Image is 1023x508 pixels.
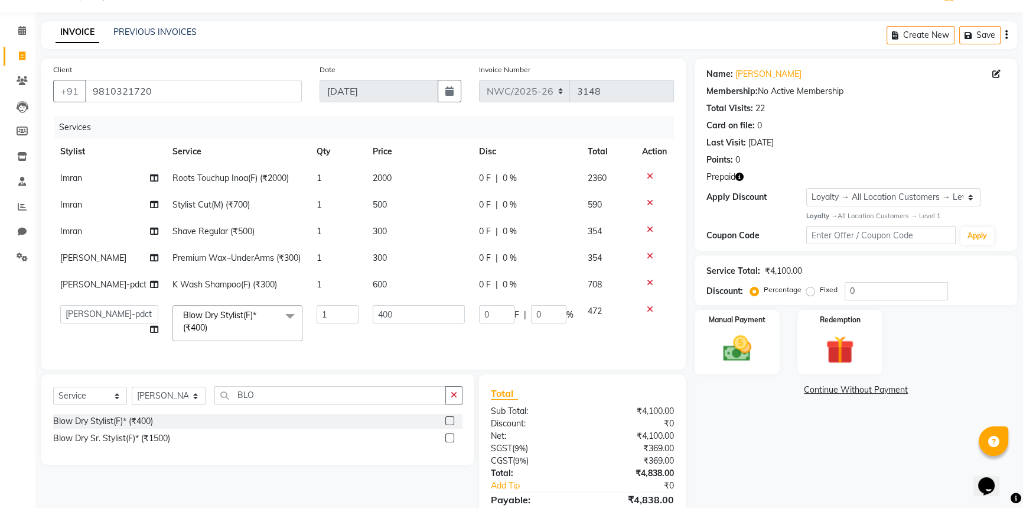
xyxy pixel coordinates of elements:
label: Manual Payment [709,315,765,325]
span: 0 % [503,279,517,291]
div: Total: [482,467,582,480]
span: 472 [588,306,602,316]
span: K Wash Shampoo(F) (₹300) [172,279,277,290]
span: 1 [317,253,321,263]
span: 0 % [503,252,517,264]
span: 0 F [479,199,491,211]
span: 1 [317,226,321,237]
label: Fixed [820,284,838,295]
span: % [566,309,574,321]
span: 590 [588,199,602,210]
input: Search or Scan [214,386,446,405]
span: 1 [317,199,321,210]
div: [DATE] [748,137,774,149]
span: | [496,172,498,185]
div: ₹369.00 [582,442,683,455]
div: Payable: [482,493,582,507]
span: CGST [491,455,513,466]
div: Discount: [482,418,582,430]
label: Percentage [764,284,802,295]
span: | [524,309,526,321]
div: ₹4,838.00 [582,467,683,480]
span: Imran [60,226,82,237]
span: Total [491,387,518,400]
th: Action [635,138,674,165]
span: Roots Touchup Inoa(F) (₹2000) [172,173,289,183]
span: Shave Regular (₹500) [172,226,255,237]
div: ₹0 [599,480,683,492]
iframe: chat widget [973,461,1011,496]
div: ₹4,100.00 [582,405,683,418]
span: 1 [317,173,321,183]
img: _gift.svg [817,332,863,368]
div: Coupon Code [706,229,806,242]
div: Services [54,117,683,138]
div: 0 [757,119,762,132]
span: Prepaid [706,171,735,183]
span: 600 [373,279,387,290]
span: 9% [515,456,526,465]
span: Imran [60,199,82,210]
th: Disc [472,138,581,165]
span: 0 F [479,225,491,238]
span: | [496,279,498,291]
span: | [496,199,498,211]
span: SGST [491,443,512,454]
a: Add Tip [482,480,600,492]
th: Total [581,138,636,165]
th: Price [366,138,472,165]
span: 708 [588,279,602,290]
span: [PERSON_NAME]-pdct [60,279,146,290]
label: Redemption [820,315,861,325]
span: 0 F [479,172,491,185]
input: Enter Offer / Coupon Code [806,226,956,244]
strong: Loyalty → [806,212,838,220]
a: [PERSON_NAME] [735,68,802,80]
span: 2000 [373,173,392,183]
a: Continue Without Payment [697,384,1015,396]
div: ₹4,100.00 [765,265,802,277]
div: ₹0 [582,418,683,430]
div: 0 [735,154,740,166]
span: 354 [588,226,602,237]
span: 9% [514,444,526,453]
div: All Location Customers → Level 1 [806,211,1005,221]
span: Imran [60,173,82,183]
span: 1 [317,279,321,290]
div: Total Visits: [706,102,753,115]
button: Create New [887,26,954,44]
div: ₹4,838.00 [582,493,683,507]
span: Stylist Cut(M) (₹700) [172,199,250,210]
span: 300 [373,226,387,237]
th: Service [165,138,309,165]
span: 500 [373,199,387,210]
div: Card on file: [706,119,755,132]
div: Net: [482,430,582,442]
label: Client [53,64,72,75]
span: 0 % [503,225,517,238]
div: Points: [706,154,733,166]
span: [PERSON_NAME] [60,253,126,263]
div: ( ) [482,455,582,467]
img: _cash.svg [714,332,760,365]
button: +91 [53,80,86,102]
th: Stylist [53,138,165,165]
div: Discount: [706,285,743,297]
span: | [496,252,498,264]
span: 300 [373,253,387,263]
span: 2360 [588,173,607,183]
a: INVOICE [56,22,99,43]
a: x [207,322,213,333]
span: 0 F [479,252,491,264]
div: Sub Total: [482,405,582,418]
div: ₹369.00 [582,455,683,467]
span: 354 [588,253,602,263]
th: Qty [309,138,366,165]
div: Apply Discount [706,191,806,203]
span: | [496,225,498,238]
label: Date [320,64,335,75]
div: Blow Dry Sr. Stylist(F)* (₹1500) [53,432,170,445]
div: Name: [706,68,733,80]
button: Save [959,26,1001,44]
div: Service Total: [706,265,760,277]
